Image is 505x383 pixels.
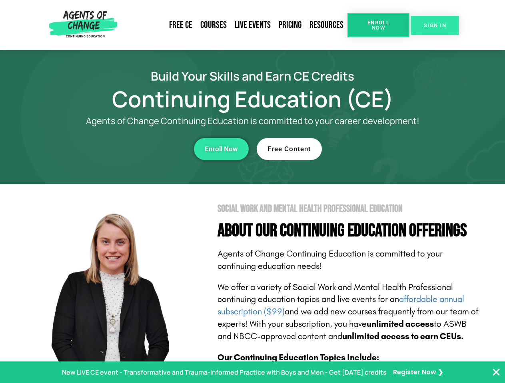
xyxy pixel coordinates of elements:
a: Free CE [165,16,196,34]
a: Resources [305,16,347,34]
a: Enroll Now [347,13,409,37]
span: SIGN IN [424,23,446,28]
nav: Menu [120,16,347,34]
button: Close Banner [491,367,501,377]
a: Live Events [231,16,275,34]
a: Courses [196,16,231,34]
a: Free Content [257,138,322,160]
b: unlimited access to earn CEUs. [342,331,464,342]
b: unlimited access [367,319,434,329]
span: Agents of Change Continuing Education is committed to your continuing education needs! [218,249,443,271]
h1: Continuing Education (CE) [25,90,481,108]
p: We offer a variety of Social Work and Mental Health Professional continuing education topics and ... [218,281,481,343]
b: Our Continuing Education Topics Include: [218,352,379,363]
a: Pricing [275,16,305,34]
h2: Social Work and Mental Health Professional Education [218,204,481,214]
a: Enroll Now [194,138,249,160]
h2: Build Your Skills and Earn CE Credits [25,70,481,82]
span: Free Content [267,146,311,152]
span: Enroll Now [360,20,397,30]
span: Enroll Now [205,146,238,152]
p: New LIVE CE event - Transformative and Trauma-informed Practice with Boys and Men - Get [DATE] cr... [62,367,387,378]
h4: About Our Continuing Education Offerings [218,222,481,240]
p: Agents of Change Continuing Education is committed to your career development! [57,116,449,126]
a: Register Now ❯ [393,367,443,378]
a: SIGN IN [411,16,459,35]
